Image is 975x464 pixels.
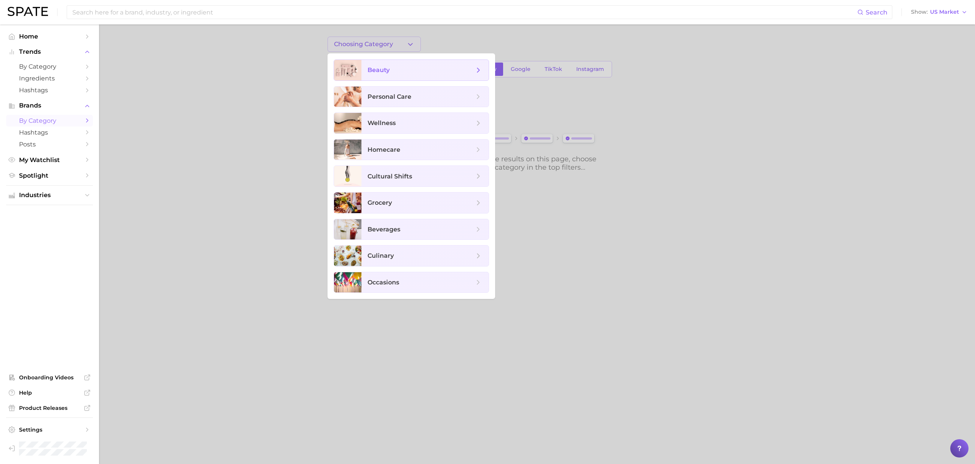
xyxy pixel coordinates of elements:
[368,279,399,286] span: occasions
[19,48,80,55] span: Trends
[911,10,928,14] span: Show
[6,100,93,111] button: Brands
[6,402,93,414] a: Product Releases
[19,129,80,136] span: Hashtags
[6,170,93,181] a: Spotlight
[909,7,969,17] button: ShowUS Market
[368,146,400,153] span: homecare
[6,31,93,42] a: Home
[19,75,80,82] span: Ingredients
[368,252,394,259] span: culinary
[866,9,887,16] span: Search
[19,87,80,94] span: Hashtags
[72,6,857,19] input: Search here for a brand, industry, or ingredient
[19,405,80,411] span: Product Releases
[368,226,400,233] span: beverages
[6,439,93,458] a: Log out. Currently logged in as Brennan McVicar with e-mail brennan@spate.nyc.
[19,172,80,179] span: Spotlight
[6,189,93,201] button: Industries
[368,93,411,100] span: personal care
[6,115,93,127] a: by Category
[6,84,93,96] a: Hashtags
[19,192,80,199] span: Industries
[19,102,80,109] span: Brands
[368,119,396,127] span: wellness
[19,117,80,124] span: by Category
[19,33,80,40] span: Home
[6,61,93,72] a: by Category
[6,127,93,138] a: Hashtags
[368,66,390,74] span: beauty
[19,426,80,433] span: Settings
[6,424,93,435] a: Settings
[6,387,93,398] a: Help
[19,63,80,70] span: by Category
[19,141,80,148] span: Posts
[6,154,93,166] a: My Watchlist
[8,7,48,16] img: SPATE
[368,173,412,180] span: cultural shifts
[19,156,80,164] span: My Watchlist
[328,53,495,299] ul: Choosing Category
[19,389,80,396] span: Help
[6,138,93,150] a: Posts
[930,10,959,14] span: US Market
[19,374,80,381] span: Onboarding Videos
[368,199,392,206] span: grocery
[6,372,93,383] a: Onboarding Videos
[6,72,93,84] a: Ingredients
[6,46,93,58] button: Trends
